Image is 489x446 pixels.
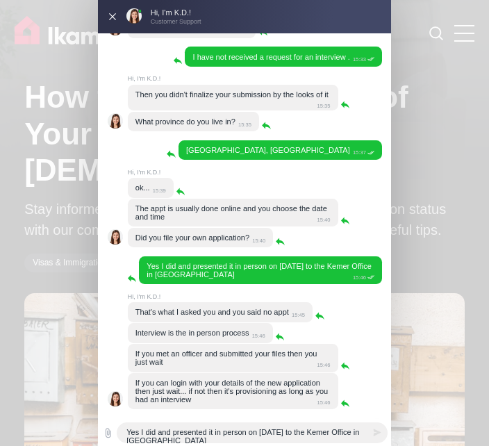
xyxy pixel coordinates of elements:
[128,199,338,227] jdiv: 14.10.25 15:40:14
[149,188,165,194] jdiv: 15:39
[128,373,338,410] jdiv: 14.10.25 15:46:45
[274,236,286,247] jdiv: Reply
[289,312,305,318] jdiv: 15:45
[139,256,381,285] jdiv: 14.10.25 15:46:45
[165,148,177,160] jdiv: Reply
[350,150,374,156] jdiv: 15:37
[350,57,374,63] jdiv: 15:33
[185,47,381,67] jdiv: 14.10.25 15:33:18
[135,329,249,338] jdiv: Interview is the in person process
[172,55,184,67] jdiv: Reply
[128,302,313,322] jdiv: 14.10.25 15:45:56
[135,90,329,99] jdiv: Then you didn't finalize your submission by the looks of it
[339,99,351,110] jdiv: Reply
[179,140,382,160] jdiv: 14.10.25 15:37:03
[128,344,338,372] jdiv: 14.10.25 15:46:16
[175,186,187,198] jdiv: Reply
[192,53,349,61] jdiv: I have not received a request for an interview .
[339,361,351,372] jdiv: Reply
[135,308,289,317] jdiv: That's what I asked you and you said no appt
[314,217,330,223] jdiv: 15:40
[108,391,127,406] jdiv: Hi, I'm K.D.!
[135,350,320,367] jdiv: If you met an officer and submitted your files then you just wait
[186,146,350,154] jdiv: [GEOGRAPHIC_DATA], [GEOGRAPHIC_DATA]
[339,397,351,409] jdiv: Reply
[147,262,374,279] jdiv: Yes I did and presented it in person on [DATE] to the Kemer Office in [GEOGRAPHIC_DATA]
[128,85,338,111] jdiv: 14.10.25 15:35:49
[128,112,259,132] jdiv: 14.10.25 15:35:58
[128,293,367,300] jdiv: Hi, I'm K.D.!
[128,178,174,198] jdiv: 14.10.25 15:39:56
[128,323,273,343] jdiv: 14.10.25 15:46:03
[314,362,330,368] jdiv: 15:46
[135,379,331,404] jdiv: If you can login with your details of the new application then just wait... if not then it's prov...
[135,233,249,242] jdiv: Did you file your own application?
[135,205,329,222] jdiv: The appt is usually done online and you choose the date and time
[260,119,272,131] jdiv: Reply
[314,399,330,406] jdiv: 15:46
[339,215,351,227] jdiv: Reply
[128,228,274,248] jdiv: 14.10.25 15:40:23
[314,311,326,322] jdiv: Reply
[350,274,374,281] jdiv: 15:46
[128,169,367,176] jdiv: Hi, I'm K.D.!
[108,113,127,129] jdiv: Hi, I'm K.D.!
[249,238,265,244] jdiv: 15:40
[314,103,330,109] jdiv: 15:35
[249,333,265,339] jdiv: 15:46
[126,272,138,284] jdiv: Reply
[108,229,127,245] jdiv: Hi, I'm K.D.!
[135,117,235,126] jdiv: What province do you live in?
[151,18,367,25] jdiv: Customer Support
[135,184,150,192] jdiv: ok...
[128,76,367,83] jdiv: Hi, I'm K.D.!
[151,8,391,18] jdiv: Hi, I'm K.D.!
[274,331,286,343] jdiv: Reply
[235,122,251,128] jdiv: 15:35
